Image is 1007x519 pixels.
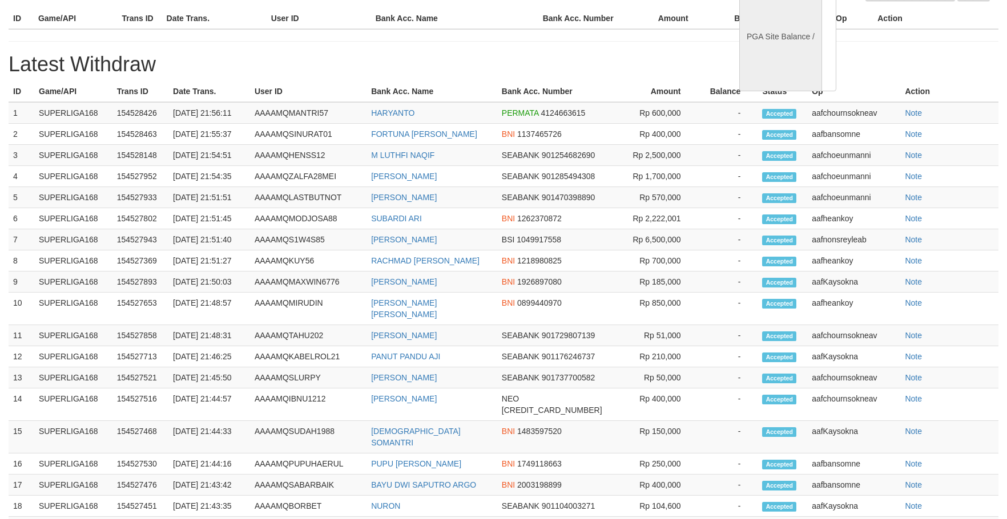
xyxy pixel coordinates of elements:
span: BSI [502,235,515,244]
span: BNI [502,480,515,489]
td: aafheankoy [807,208,900,229]
td: 154528426 [112,102,168,124]
span: Accepted [762,151,796,161]
td: AAAAMQSUDAH1988 [250,421,366,453]
td: [DATE] 21:51:45 [168,208,250,229]
td: - [698,124,758,145]
td: aafheankoy [807,293,900,325]
td: [DATE] 21:43:35 [168,496,250,517]
td: Rp 1,700,000 [622,166,698,187]
td: 6 [9,208,34,229]
td: SUPERLIGA168 [34,102,112,124]
td: aafbansomne [807,475,900,496]
a: Note [905,193,922,202]
a: RACHMAD [PERSON_NAME] [371,256,480,265]
span: Accepted [762,299,796,309]
span: SEABANK [502,151,539,160]
span: SEABANK [502,331,539,340]
td: AAAAMQMAXWIN6776 [250,271,366,293]
td: AAAAMQSINURAT01 [250,124,366,145]
span: Accepted [762,502,796,512]
td: SUPERLIGA168 [34,496,112,517]
a: Note [905,129,922,139]
th: Trans ID [112,81,168,102]
td: aafnonsreyleab [807,229,900,250]
th: ID [9,81,34,102]
span: BNI [502,298,515,307]
span: Accepted [762,395,796,404]
td: [DATE] 21:50:03 [168,271,250,293]
td: [DATE] 21:56:11 [168,102,250,124]
th: Bank Acc. Name [371,8,538,29]
td: SUPERLIGA168 [34,145,112,166]
a: Note [905,459,922,468]
span: SEABANK [502,172,539,181]
td: - [698,145,758,166]
td: aafchournsokneav [807,388,900,421]
td: 17 [9,475,34,496]
td: - [698,102,758,124]
td: 4 [9,166,34,187]
td: - [698,271,758,293]
td: - [698,293,758,325]
td: Rp 2,500,000 [622,145,698,166]
td: Rp 250,000 [622,453,698,475]
span: [CREDIT_CARD_NUMBER] [502,406,602,415]
th: Bank Acc. Number [497,81,622,102]
td: AAAAMQKABELROL21 [250,346,366,367]
th: Balance [706,8,782,29]
th: Date Trans. [162,8,267,29]
span: NEO [502,394,519,403]
td: 10 [9,293,34,325]
a: [PERSON_NAME] [PERSON_NAME] [371,298,437,319]
a: Note [905,151,922,160]
td: SUPERLIGA168 [34,229,112,250]
td: 154527858 [112,325,168,346]
td: 12 [9,346,34,367]
td: aafchournsokneav [807,367,900,388]
a: [PERSON_NAME] [371,193,437,202]
span: Accepted [762,172,796,182]
td: SUPERLIGA168 [34,271,112,293]
span: SEABANK [502,501,539,510]
td: aafchoeunmanni [807,166,900,187]
a: HARYANTO [371,108,414,117]
td: Rp 850,000 [622,293,698,325]
td: 154527713 [112,346,168,367]
a: Note [905,298,922,307]
td: [DATE] 21:51:51 [168,187,250,208]
th: Bank Acc. Number [538,8,622,29]
th: Op [807,81,900,102]
td: AAAAMQS1W4S85 [250,229,366,250]
th: Amount [622,8,705,29]
td: Rp 210,000 [622,346,698,367]
td: 154527530 [112,453,168,475]
a: Note [905,277,922,286]
a: Note [905,172,922,181]
td: [DATE] 21:54:35 [168,166,250,187]
a: Note [905,480,922,489]
td: [DATE] 21:45:50 [168,367,250,388]
span: 901729807139 [542,331,595,340]
th: Op [831,8,873,29]
td: [DATE] 21:51:40 [168,229,250,250]
a: Note [905,427,922,436]
td: - [698,250,758,271]
td: Rp 50,000 [622,367,698,388]
td: [DATE] 21:48:57 [168,293,250,325]
span: 1926897080 [517,277,562,286]
th: Action [900,81,998,102]
span: 2003198899 [517,480,562,489]
td: SUPERLIGA168 [34,475,112,496]
span: Accepted [762,130,796,140]
td: 154527451 [112,496,168,517]
td: - [698,367,758,388]
a: [PERSON_NAME] [371,373,437,382]
td: - [698,421,758,453]
span: 1483597520 [517,427,562,436]
span: BNI [502,214,515,223]
a: Note [905,394,922,403]
td: 154527476 [112,475,168,496]
a: BAYU DWI SAPUTRO ARGO [371,480,476,489]
td: Rp 400,000 [622,475,698,496]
